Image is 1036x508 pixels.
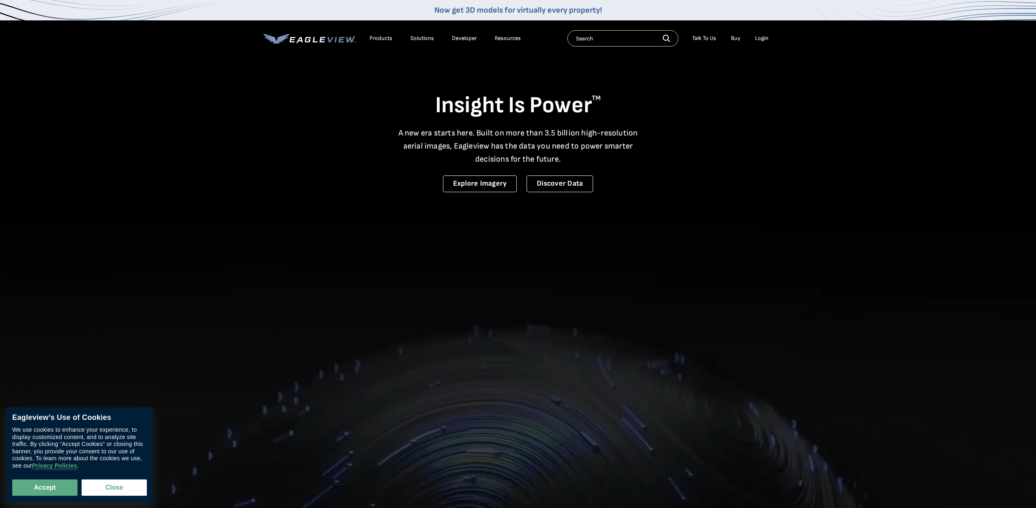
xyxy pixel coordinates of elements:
div: Eagleview’s Use of Cookies [12,413,147,422]
button: Accept [12,479,77,496]
a: Discover Data [527,175,593,192]
button: Close [82,479,147,496]
sup: TM [592,94,601,102]
a: Developer [452,35,477,42]
div: Resources [495,35,521,42]
a: Now get 3D models for virtually every property! [434,5,602,15]
a: Buy [731,35,740,42]
p: A new era starts here. Built on more than 3.5 billion high-resolution aerial images, Eagleview ha... [393,126,643,166]
h1: Insight Is Power [263,91,773,120]
div: Login [755,35,768,42]
input: Search [567,30,678,47]
div: We use cookies to enhance your experience, to display customized content, and to analyze site tra... [12,426,147,469]
div: Products [370,35,392,42]
a: Explore Imagery [443,175,517,192]
div: Solutions [410,35,434,42]
div: Talk To Us [692,35,716,42]
a: Privacy Policies [32,462,77,469]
